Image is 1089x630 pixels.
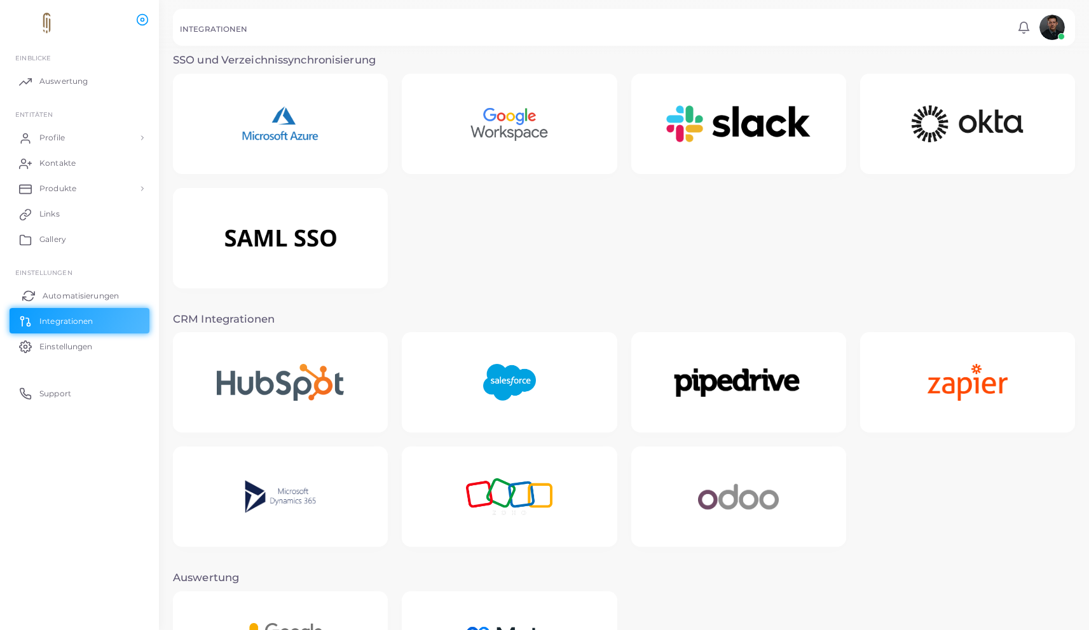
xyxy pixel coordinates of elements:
img: Zoho [445,457,574,537]
a: avatar [1036,15,1068,40]
img: Slack [645,84,832,164]
span: ENTITÄTEN [15,111,53,118]
img: avatar [1039,15,1065,40]
span: Einstellungen [39,341,92,352]
img: Salesforce [462,343,557,422]
a: Profile [10,125,149,151]
a: Automatisierungen [10,283,149,308]
img: Google Workspace [448,84,571,164]
img: Okta [874,84,1061,164]
span: Auswertung [39,76,88,87]
a: Links [10,201,149,227]
img: Hubspot [196,343,366,422]
span: Kontakte [39,157,76,169]
span: Gallery [39,234,66,245]
a: Einstellungen [10,333,149,359]
span: Automatisierungen [43,290,119,302]
span: Profile [39,132,65,144]
span: Support [39,388,71,399]
span: Integrationen [39,316,93,327]
h5: INTEGRATIONEN [180,25,247,34]
img: Odoo [676,457,800,537]
span: Produkte [39,183,76,194]
img: SAML [187,199,374,278]
h3: CRM Integrationen [173,313,1075,326]
img: logo [11,12,82,36]
a: Kontakte [10,151,149,176]
img: Zapier [906,343,1029,422]
img: Microsoft Azure [220,84,340,164]
span: Einstellungen [15,269,72,276]
h3: SSO und Verzeichnissynchronisierung [173,54,1075,67]
img: Pipedrive [648,343,829,422]
a: Support [10,380,149,406]
img: Microsoft Dynamics [224,457,338,537]
span: Links [39,208,60,220]
a: Integrationen [10,308,149,333]
a: Gallery [10,227,149,252]
h3: Auswertung [173,572,1075,584]
span: EINBLICKE [15,54,51,62]
a: Produkte [10,176,149,201]
a: Auswertung [10,69,149,94]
